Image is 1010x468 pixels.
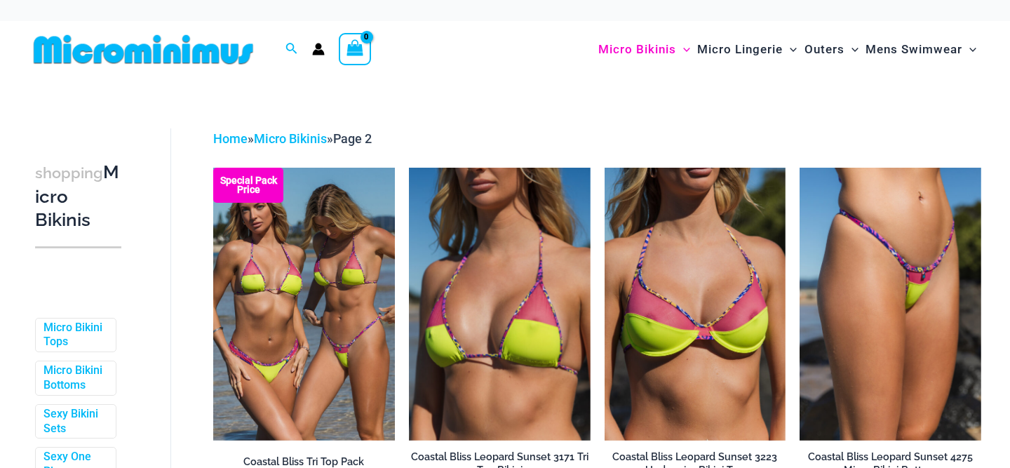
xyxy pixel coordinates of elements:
span: Mens Swimwear [866,32,962,67]
a: Micro Bikinis [254,131,327,146]
span: Menu Toggle [844,32,858,67]
a: Home [213,131,248,146]
nav: Site Navigation [593,26,982,73]
a: Coastal Bliss Leopard Sunset Tri Top Pack Coastal Bliss Leopard Sunset Tri Top Pack BCoastal Blis... [213,168,395,440]
a: Micro Bikini Bottoms [43,363,105,393]
span: Outers [804,32,844,67]
span: Page 2 [333,131,372,146]
a: Account icon link [312,43,325,55]
a: OutersMenu ToggleMenu Toggle [801,28,862,71]
span: » » [213,131,372,146]
span: shopping [35,164,103,182]
img: MM SHOP LOGO FLAT [28,34,259,65]
a: Coastal Bliss Leopard Sunset 3223 Underwire Top 01Coastal Bliss Leopard Sunset 3223 Underwire Top... [605,168,786,440]
span: Menu Toggle [962,32,976,67]
a: Mens SwimwearMenu ToggleMenu Toggle [862,28,980,71]
b: Special Pack Price [213,176,283,194]
h3: Micro Bikinis [35,161,121,232]
span: Micro Bikinis [598,32,676,67]
img: Coastal Bliss Leopard Sunset 3171 Tri Top 01 [409,168,591,440]
img: Coastal Bliss Leopard Sunset 4275 Micro Bikini 01 [800,168,981,440]
span: Micro Lingerie [697,32,783,67]
img: Coastal Bliss Leopard Sunset 3223 Underwire Top 01 [605,168,786,440]
a: Micro LingerieMenu ToggleMenu Toggle [694,28,800,71]
a: Micro Bikini Tops [43,321,105,350]
img: Coastal Bliss Leopard Sunset Tri Top Pack [213,168,395,440]
a: Search icon link [285,41,298,58]
a: Sexy Bikini Sets [43,407,105,436]
a: Coastal Bliss Leopard Sunset 3171 Tri Top 01Coastal Bliss Leopard Sunset 3171 Tri Top 4371 Thong ... [409,168,591,440]
a: Coastal Bliss Leopard Sunset 4275 Micro Bikini 01Coastal Bliss Leopard Sunset 4275 Micro Bikini 0... [800,168,981,440]
span: Menu Toggle [783,32,797,67]
a: Micro BikinisMenu ToggleMenu Toggle [595,28,694,71]
span: Menu Toggle [676,32,690,67]
a: View Shopping Cart, empty [339,33,371,65]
